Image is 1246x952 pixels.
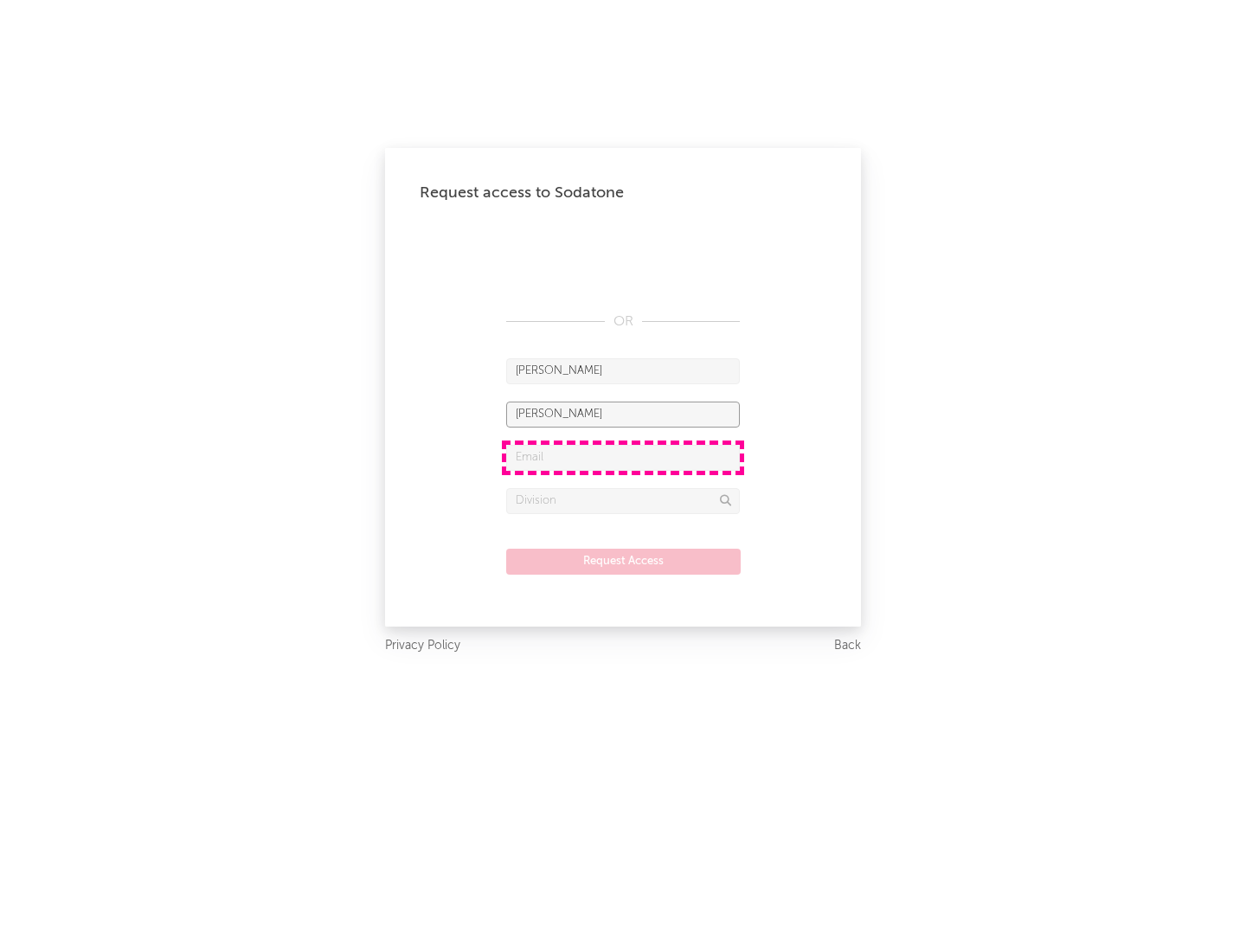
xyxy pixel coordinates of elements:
[385,635,460,657] a: Privacy Policy
[834,635,861,657] a: Back
[506,402,740,428] input: Last Name
[506,445,740,471] input: Email
[420,183,826,203] div: Request access to Sodatone
[506,488,740,514] input: Division
[506,549,741,575] button: Request Access
[506,312,740,332] div: OR
[506,358,740,384] input: First Name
